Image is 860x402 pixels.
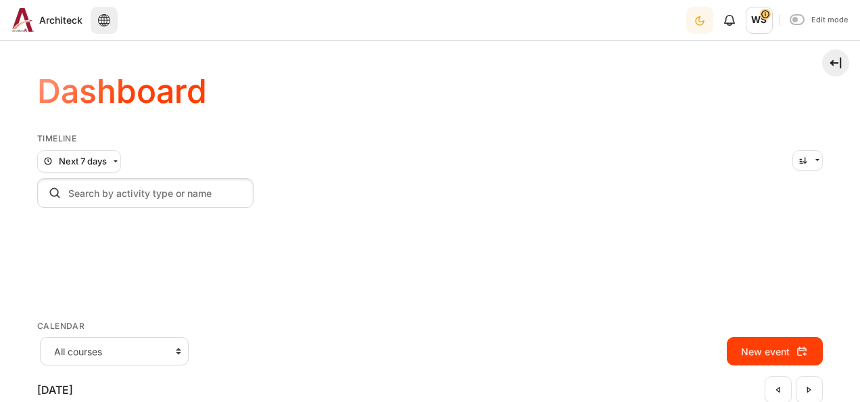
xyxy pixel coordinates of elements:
span: Architeck [39,13,82,27]
button: Filter timeline by date [37,150,121,173]
div: Show notification window with no new notifications [716,7,743,34]
div: Dark Mode [688,6,712,34]
span: WS [746,7,773,34]
a: User menu [746,7,773,34]
button: Light Mode Dark Mode [686,7,713,34]
button: New event [727,337,823,365]
a: Architeck Architeck [7,8,82,32]
h4: [DATE] [37,382,73,398]
span: New event [741,344,790,359]
h5: Timeline [37,133,823,144]
button: Languages [91,7,118,34]
button: Sort timeline items [792,150,823,171]
h1: Dashboard [37,70,207,112]
img: Architeck [12,8,34,32]
input: Search by activity type or name [37,178,254,208]
span: Next 7 days [59,155,107,169]
h5: Calendar [37,321,823,332]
